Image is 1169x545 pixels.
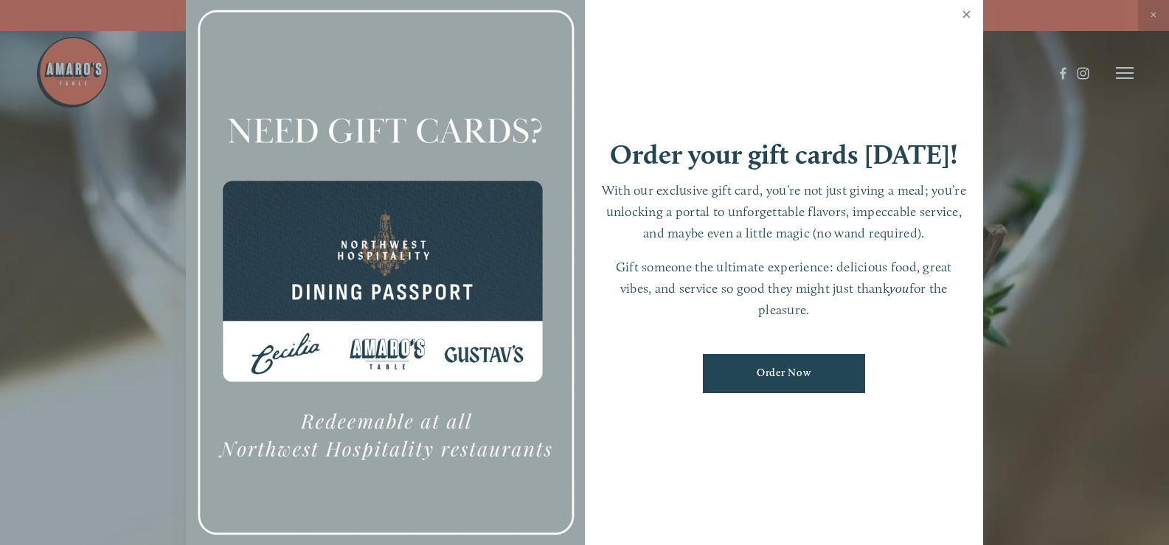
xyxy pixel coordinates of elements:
h1: Order your gift cards [DATE]! [610,141,958,168]
a: Order Now [703,354,865,393]
em: you [889,280,909,296]
p: Gift someone the ultimate experience: delicious food, great vibes, and service so good they might... [600,257,969,320]
p: With our exclusive gift card, you’re not just giving a meal; you’re unlocking a portal to unforge... [600,180,969,243]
